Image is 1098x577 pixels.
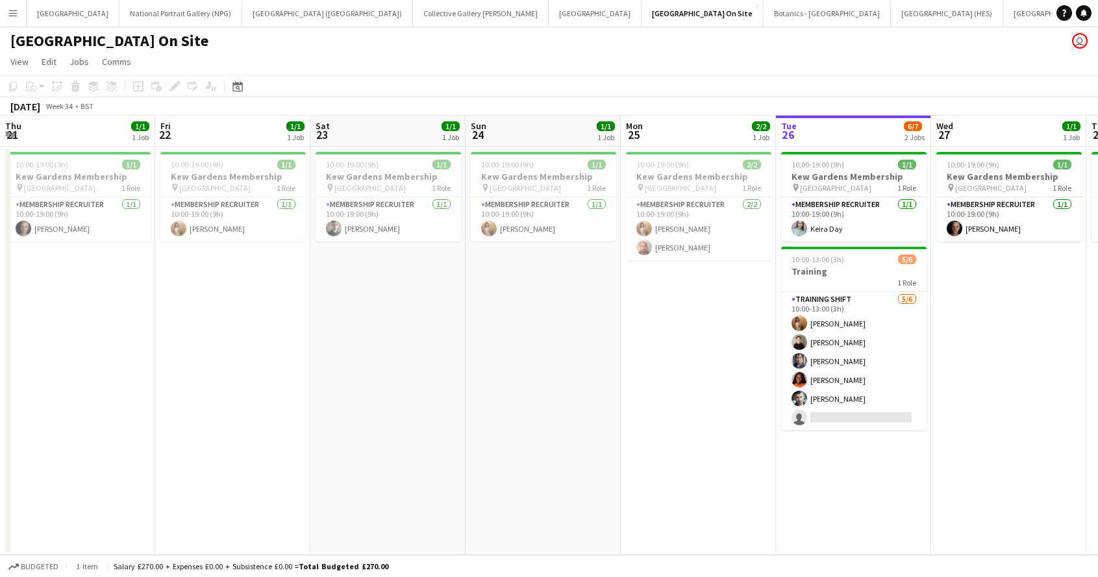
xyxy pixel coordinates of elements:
button: Budgeted [6,559,60,574]
app-card-role: Training shift5/610:00-13:00 (3h)[PERSON_NAME][PERSON_NAME][PERSON_NAME][PERSON_NAME][PERSON_NAME] [781,292,927,430]
app-job-card: 10:00-19:00 (9h)1/1Kew Gardens Membership [GEOGRAPHIC_DATA]1 RoleMembership Recruiter1/110:00-19:... [160,152,306,241]
span: 1/1 [432,160,451,169]
app-card-role: Membership Recruiter1/110:00-19:00 (9h)[PERSON_NAME] [471,197,616,241]
span: 10:00-19:00 (9h) [16,160,68,169]
div: Salary £270.00 + Expenses £0.00 + Subsistence £0.00 = [114,561,388,571]
span: 27 [934,127,953,142]
span: [GEOGRAPHIC_DATA] [24,183,95,193]
div: 1 Job [1063,132,1080,142]
span: [GEOGRAPHIC_DATA] [955,183,1027,193]
span: 10:00-19:00 (9h) [792,160,844,169]
div: [DATE] [10,100,40,113]
button: [GEOGRAPHIC_DATA] [549,1,642,26]
div: 1 Job [597,132,614,142]
span: Total Budgeted £270.00 [299,561,388,571]
span: [GEOGRAPHIC_DATA] [645,183,716,193]
span: 1 Role [277,183,295,193]
span: 1/1 [442,121,460,131]
div: 10:00-19:00 (9h)1/1Kew Gardens Membership [GEOGRAPHIC_DATA]1 RoleMembership Recruiter1/110:00-19:... [316,152,461,241]
app-job-card: 10:00-19:00 (9h)1/1Kew Gardens Membership [GEOGRAPHIC_DATA]1 RoleMembership Recruiter1/110:00-19:... [781,152,927,241]
div: 10:00-19:00 (9h)1/1Kew Gardens Membership [GEOGRAPHIC_DATA]1 RoleMembership Recruiter1/110:00-19:... [5,152,151,241]
span: 1 Role [897,183,916,193]
span: 1 Role [742,183,761,193]
h3: Kew Gardens Membership [781,171,927,182]
app-card-role: Membership Recruiter1/110:00-19:00 (9h)[PERSON_NAME] [160,197,306,241]
a: Jobs [64,53,94,70]
button: [GEOGRAPHIC_DATA] [27,1,119,26]
button: [GEOGRAPHIC_DATA] (HES) [891,1,1003,26]
h3: Kew Gardens Membership [160,171,306,182]
span: 1 Role [897,278,916,288]
h1: [GEOGRAPHIC_DATA] On Site [10,31,208,51]
span: [GEOGRAPHIC_DATA] [490,183,561,193]
app-job-card: 10:00-19:00 (9h)2/2Kew Gardens Membership [GEOGRAPHIC_DATA]1 RoleMembership Recruiter2/210:00-19:... [626,152,771,260]
span: Jobs [69,56,89,68]
span: View [10,56,29,68]
app-card-role: Membership Recruiter1/110:00-19:00 (9h)[PERSON_NAME] [5,197,151,241]
div: 2 Jobs [905,132,925,142]
h3: Kew Gardens Membership [936,171,1082,182]
span: 10:00-19:00 (9h) [481,160,534,169]
span: 23 [314,127,330,142]
div: 1 Job [753,132,769,142]
span: Tue [781,120,797,132]
span: 26 [779,127,797,142]
a: Comms [97,53,136,70]
span: 1 item [71,561,103,571]
span: 2/2 [743,160,761,169]
app-user-avatar: Eldina Munatay [1072,33,1088,49]
span: Week 34 [43,101,75,111]
button: [GEOGRAPHIC_DATA] On Site [642,1,764,26]
span: 1/1 [122,160,140,169]
app-card-role: Membership Recruiter2/210:00-19:00 (9h)[PERSON_NAME][PERSON_NAME] [626,197,771,260]
h3: Kew Gardens Membership [5,171,151,182]
span: Fri [160,120,171,132]
span: Thu [5,120,21,132]
h3: Training [781,265,927,277]
div: 1 Job [442,132,459,142]
span: 10:00-19:00 (9h) [326,160,379,169]
span: 1 Role [1053,183,1071,193]
span: 1/1 [286,121,305,131]
span: 1/1 [277,160,295,169]
span: 10:00-19:00 (9h) [171,160,223,169]
span: Mon [626,120,643,132]
span: 1/1 [898,160,916,169]
button: National Portrait Gallery (NPG) [119,1,242,26]
span: 10:00-19:00 (9h) [947,160,999,169]
span: 1/1 [588,160,606,169]
span: 1 Role [587,183,606,193]
app-job-card: 10:00-19:00 (9h)1/1Kew Gardens Membership [GEOGRAPHIC_DATA]1 RoleMembership Recruiter1/110:00-19:... [936,152,1082,241]
span: 6/7 [904,121,922,131]
span: Edit [42,56,56,68]
span: 5/6 [898,254,916,264]
div: BST [81,101,94,111]
span: Comms [102,56,131,68]
span: 24 [469,127,486,142]
app-job-card: 10:00-19:00 (9h)1/1Kew Gardens Membership [GEOGRAPHIC_DATA]1 RoleMembership Recruiter1/110:00-19:... [471,152,616,241]
span: Budgeted [21,562,58,571]
span: [GEOGRAPHIC_DATA] [179,183,251,193]
app-job-card: 10:00-13:00 (3h)5/6Training1 RoleTraining shift5/610:00-13:00 (3h)[PERSON_NAME][PERSON_NAME][PERS... [781,247,927,430]
button: Botanics - [GEOGRAPHIC_DATA] [764,1,891,26]
div: 1 Job [287,132,304,142]
button: Collective Gallery [PERSON_NAME] [413,1,549,26]
button: [GEOGRAPHIC_DATA] ([GEOGRAPHIC_DATA]) [242,1,413,26]
h3: Kew Gardens Membership [316,171,461,182]
span: 1 Role [432,183,451,193]
span: 22 [158,127,171,142]
span: 25 [624,127,643,142]
h3: Kew Gardens Membership [471,171,616,182]
span: 21 [3,127,21,142]
span: 1/1 [1053,160,1071,169]
app-card-role: Membership Recruiter1/110:00-19:00 (9h)Keira Day [781,197,927,241]
span: 2/2 [752,121,770,131]
span: [GEOGRAPHIC_DATA] [800,183,871,193]
span: 1/1 [1062,121,1080,131]
span: Sun [471,120,486,132]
